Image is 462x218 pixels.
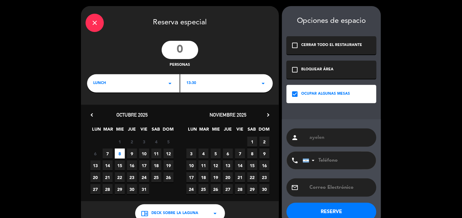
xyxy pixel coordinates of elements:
[259,137,270,147] span: 2
[127,160,137,171] span: 16
[247,184,257,194] span: 29
[302,67,334,73] div: BLOQUEAR ÁREA
[103,126,113,136] span: MAR
[103,160,113,171] span: 14
[91,19,98,26] i: close
[223,172,233,182] span: 20
[199,126,209,136] span: MAR
[223,149,233,159] span: 6
[309,183,372,192] input: Correo Electrónico
[247,172,257,182] span: 22
[309,133,372,142] input: Nombre
[103,184,113,194] span: 28
[212,210,219,217] i: arrow_drop_down
[235,160,245,171] span: 14
[223,160,233,171] span: 13
[151,149,161,159] span: 11
[223,126,233,136] span: JUE
[247,160,257,171] span: 15
[81,6,279,38] div: Reserva especial
[115,172,125,182] span: 22
[139,149,149,159] span: 10
[89,112,95,118] i: chevron_left
[127,172,137,182] span: 23
[139,137,149,147] span: 3
[259,172,270,182] span: 23
[164,137,174,147] span: 5
[235,184,245,194] span: 28
[187,126,197,136] span: LUN
[164,172,174,182] span: 26
[302,91,350,97] div: OCUPAR ALGUNAS MESAS
[302,42,362,48] div: CERRAR TODO EL RESTAURANTE
[115,137,125,147] span: 1
[91,126,101,136] span: LUN
[151,160,161,171] span: 18
[127,126,137,136] span: JUE
[211,149,221,159] span: 5
[151,137,161,147] span: 4
[115,160,125,171] span: 15
[259,149,270,159] span: 9
[127,137,137,147] span: 2
[163,126,173,136] span: DOM
[247,137,257,147] span: 1
[186,160,196,171] span: 10
[247,149,257,159] span: 8
[90,184,101,194] span: 27
[127,184,137,194] span: 30
[90,160,101,171] span: 13
[199,149,209,159] span: 4
[291,90,298,98] i: check_box
[303,152,370,169] input: Teléfono
[103,149,113,159] span: 7
[291,184,298,191] i: email
[186,80,196,86] span: 13:30
[139,160,149,171] span: 17
[164,149,174,159] span: 12
[210,112,246,118] span: noviembre 2025
[151,172,161,182] span: 25
[186,172,196,182] span: 17
[103,172,113,182] span: 21
[287,17,376,26] div: Opciones de espacio
[211,126,221,136] span: MIE
[93,80,106,86] span: LUNCH
[235,172,245,182] span: 21
[186,184,196,194] span: 24
[199,172,209,182] span: 18
[166,80,174,87] i: arrow_drop_down
[235,149,245,159] span: 7
[139,172,149,182] span: 24
[211,160,221,171] span: 12
[211,184,221,194] span: 26
[139,126,149,136] span: VIE
[291,42,298,49] i: check_box_outline_blank
[259,126,269,136] span: DOM
[291,157,298,164] i: phone
[211,172,221,182] span: 19
[139,184,149,194] span: 31
[199,160,209,171] span: 11
[141,210,149,217] i: chrome_reader_mode
[152,210,199,216] span: DECK SOBRE LA LAGUNA
[223,184,233,194] span: 27
[199,184,209,194] span: 25
[164,160,174,171] span: 19
[265,112,271,118] i: chevron_right
[151,126,161,136] span: SAB
[186,149,196,159] span: 3
[162,41,198,59] input: 0
[247,126,257,136] span: SAB
[303,152,317,169] div: Argentina: +54
[115,126,125,136] span: MIE
[170,62,190,68] span: personas
[259,80,267,87] i: arrow_drop_down
[90,172,101,182] span: 20
[259,184,270,194] span: 30
[235,126,245,136] span: VIE
[259,160,270,171] span: 16
[115,184,125,194] span: 29
[116,112,148,118] span: octubre 2025
[127,149,137,159] span: 9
